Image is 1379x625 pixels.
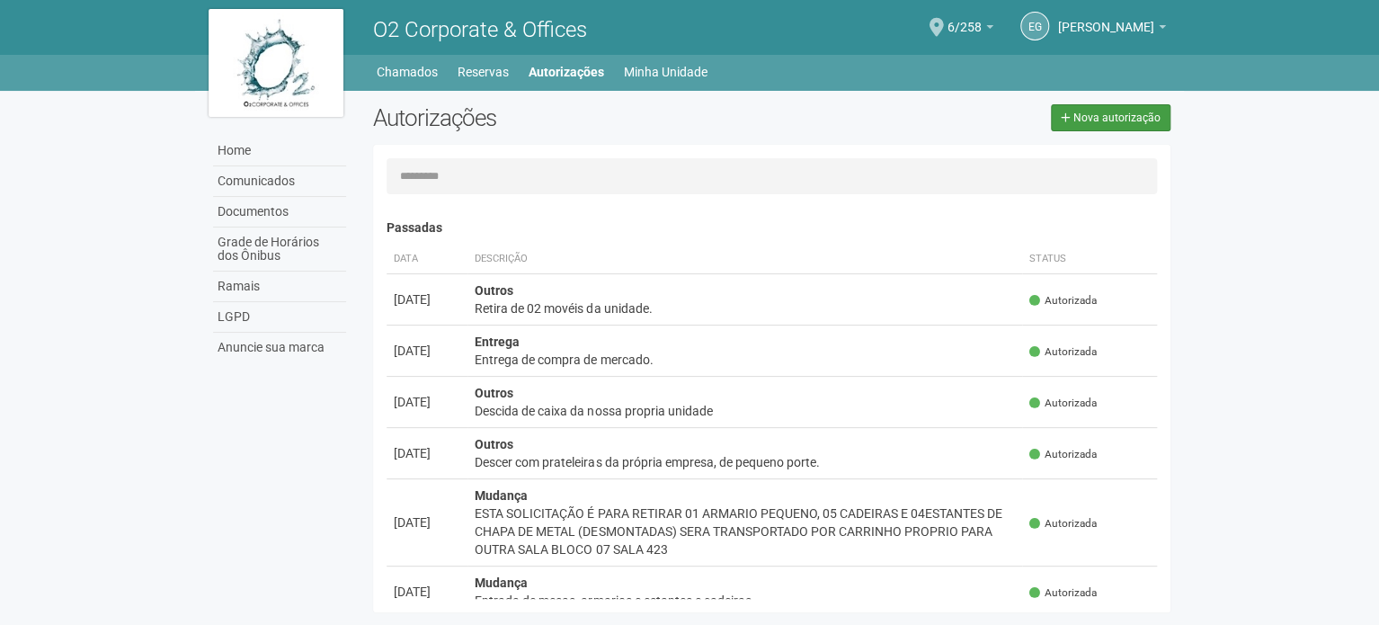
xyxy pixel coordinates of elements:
[1073,112,1161,124] span: Nova autorização
[213,136,346,166] a: Home
[387,221,1157,235] h4: Passadas
[467,245,1022,274] th: Descrição
[475,453,1015,471] div: Descer com prateleiras da própria empresa, de pequeno porte.
[475,386,513,400] strong: Outros
[373,104,758,131] h2: Autorizações
[213,228,346,272] a: Grade de Horários dos Ônibus
[394,393,460,411] div: [DATE]
[213,333,346,362] a: Anuncie sua marca
[475,335,520,349] strong: Entrega
[1029,447,1097,462] span: Autorizada
[475,351,1015,369] div: Entrega de compra de mercado.
[213,197,346,228] a: Documentos
[475,576,528,590] strong: Mudança
[387,245,467,274] th: Data
[213,272,346,302] a: Ramais
[475,504,1015,558] div: ESTA SOLICITAÇÃO É PARA RETIRAR 01 ARMARIO PEQUENO, 05 CADEIRAS E 04ESTANTES DE CHAPA DE METAL (D...
[1022,245,1157,274] th: Status
[394,444,460,462] div: [DATE]
[529,59,604,85] a: Autorizações
[209,9,343,117] img: logo.jpg
[1058,22,1166,37] a: [PERSON_NAME]
[213,302,346,333] a: LGPD
[394,583,460,601] div: [DATE]
[475,437,513,451] strong: Outros
[394,290,460,308] div: [DATE]
[213,166,346,197] a: Comunicados
[1029,344,1097,360] span: Autorizada
[948,3,982,34] span: 6/258
[1029,516,1097,531] span: Autorizada
[475,592,1015,610] div: Entrada de mesas, armarios e estantes e cadeiras
[394,342,460,360] div: [DATE]
[1029,396,1097,411] span: Autorizada
[373,17,587,42] span: O2 Corporate & Offices
[948,22,993,37] a: 6/258
[475,283,513,298] strong: Outros
[1051,104,1170,131] a: Nova autorização
[377,59,438,85] a: Chamados
[394,513,460,531] div: [DATE]
[1058,3,1154,34] span: ELOISA GUNTZEL
[475,402,1015,420] div: Descida de caixa da nossa propria unidade
[624,59,707,85] a: Minha Unidade
[475,488,528,503] strong: Mudança
[458,59,509,85] a: Reservas
[1029,293,1097,308] span: Autorizada
[475,299,1015,317] div: Retira de 02 movéis da unidade.
[1029,585,1097,601] span: Autorizada
[1020,12,1049,40] a: EG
